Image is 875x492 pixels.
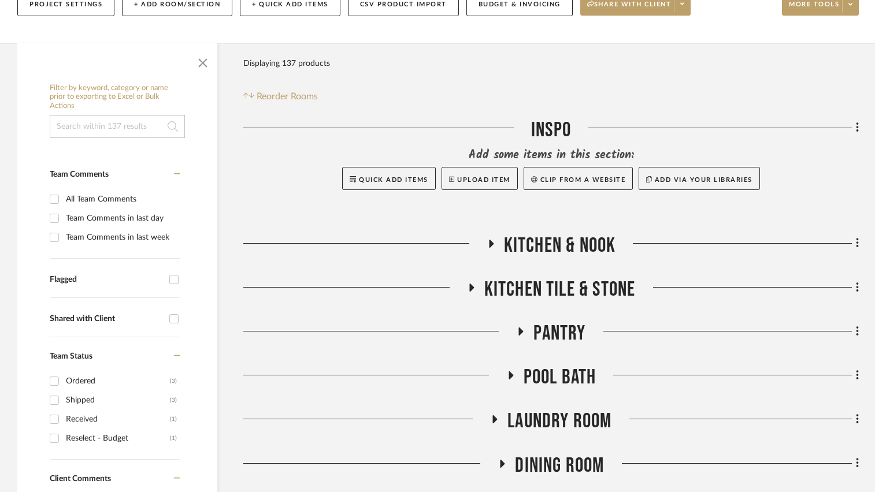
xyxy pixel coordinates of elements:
span: Pantry [533,321,585,346]
span: Dining Room [515,453,604,478]
span: Laundry Room [507,409,611,434]
div: Shipped [66,391,170,409]
div: All Team Comments [66,190,177,208]
div: Team Comments in last day [66,209,177,228]
div: (3) [170,372,177,390]
div: Team Comments in last week [66,228,177,247]
button: Clip from a website [524,167,633,190]
button: Reorder Rooms [243,90,318,103]
span: Team Status [50,352,92,360]
div: Displaying 137 products [243,52,330,75]
span: Pool Bath [524,365,596,390]
button: Close [191,49,214,72]
span: Reorder Rooms [257,90,318,103]
div: Flagged [50,275,164,285]
button: Upload Item [442,167,518,190]
span: Quick Add Items [359,177,428,183]
h6: Filter by keyword, category or name prior to exporting to Excel or Bulk Actions [50,84,185,111]
span: Client Comments [50,475,111,483]
div: (3) [170,391,177,409]
div: (1) [170,410,177,428]
div: Add some items in this section: [243,147,859,163]
span: Kitchen & Nook [504,233,616,258]
div: Shared with Client [50,314,164,324]
button: Add via your libraries [639,167,760,190]
span: Kitchen Tile & Stone [484,277,636,302]
input: Search within 137 results [50,115,185,138]
div: Received [66,410,170,428]
div: (1) [170,429,177,448]
div: Reselect - Budget [66,429,170,448]
span: Team Comments [50,170,109,178]
button: Quick Add Items [342,167,436,190]
div: Ordered [66,372,170,390]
